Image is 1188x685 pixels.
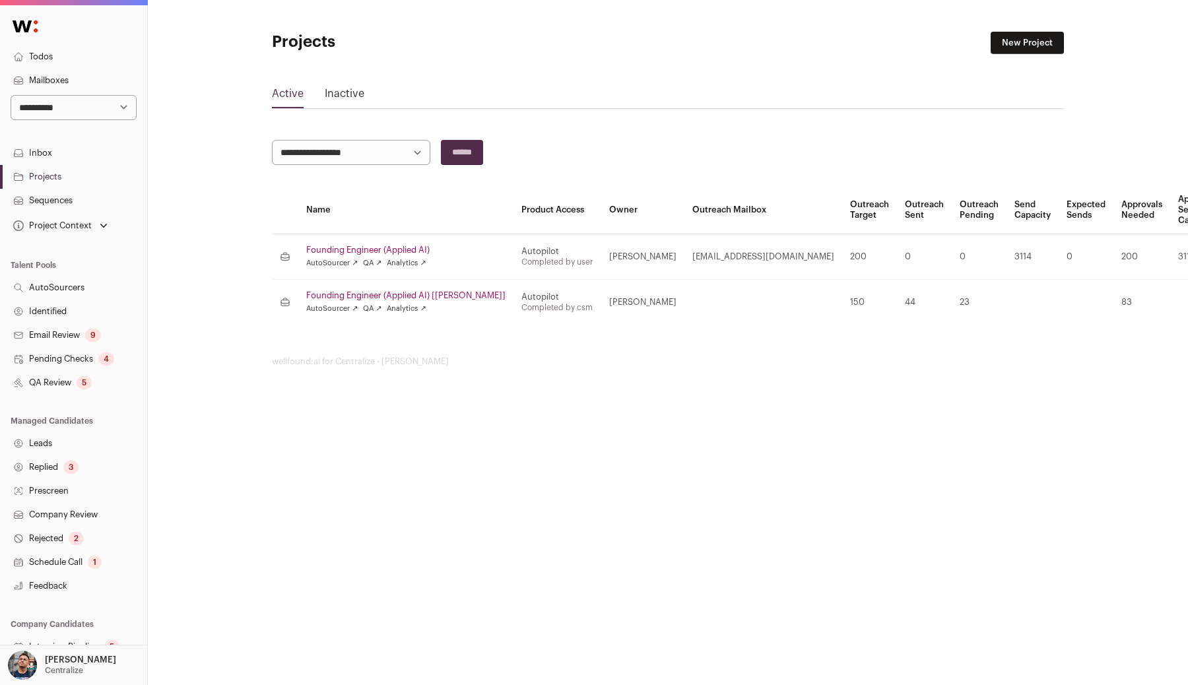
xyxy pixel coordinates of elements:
[387,258,426,269] a: Analytics ↗
[601,280,684,325] td: [PERSON_NAME]
[952,186,1006,234] th: Outreach Pending
[306,245,506,255] a: Founding Engineer (Applied AI)
[842,186,897,234] th: Outreach Target
[521,258,593,266] a: Completed by user
[306,290,506,301] a: Founding Engineer (Applied AI) [[PERSON_NAME]]
[601,186,684,234] th: Owner
[8,651,37,680] img: 13669394-medium_jpg
[842,234,897,280] td: 200
[601,234,684,280] td: [PERSON_NAME]
[5,13,45,40] img: Wellfound
[69,532,84,545] div: 2
[45,665,83,676] p: Centralize
[272,356,1064,367] footer: wellfound:ai for Centralize - [PERSON_NAME]
[104,640,119,653] div: 5
[684,234,842,280] td: [EMAIL_ADDRESS][DOMAIN_NAME]
[991,32,1064,54] a: New Project
[306,304,358,314] a: AutoSourcer ↗
[521,292,593,302] div: Autopilot
[45,655,116,665] p: [PERSON_NAME]
[952,280,1006,325] td: 23
[897,280,952,325] td: 44
[11,216,110,235] button: Open dropdown
[363,258,381,269] a: QA ↗
[952,234,1006,280] td: 0
[1006,186,1059,234] th: Send Capacity
[298,186,513,234] th: Name
[521,304,593,311] a: Completed by csm
[85,329,101,342] div: 9
[306,258,358,269] a: AutoSourcer ↗
[684,186,842,234] th: Outreach Mailbox
[325,86,364,107] a: Inactive
[63,461,79,474] div: 3
[897,186,952,234] th: Outreach Sent
[1113,186,1170,234] th: Approvals Needed
[1113,280,1170,325] td: 83
[77,376,92,389] div: 5
[11,220,92,231] div: Project Context
[842,280,897,325] td: 150
[1113,234,1170,280] td: 200
[521,246,593,257] div: Autopilot
[897,234,952,280] td: 0
[272,32,536,53] h1: Projects
[387,304,426,314] a: Analytics ↗
[1059,234,1113,280] td: 0
[363,304,381,314] a: QA ↗
[98,352,114,366] div: 4
[1006,234,1059,280] td: 3114
[5,651,119,680] button: Open dropdown
[1059,186,1113,234] th: Expected Sends
[272,86,304,107] a: Active
[513,186,601,234] th: Product Access
[88,556,102,569] div: 1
